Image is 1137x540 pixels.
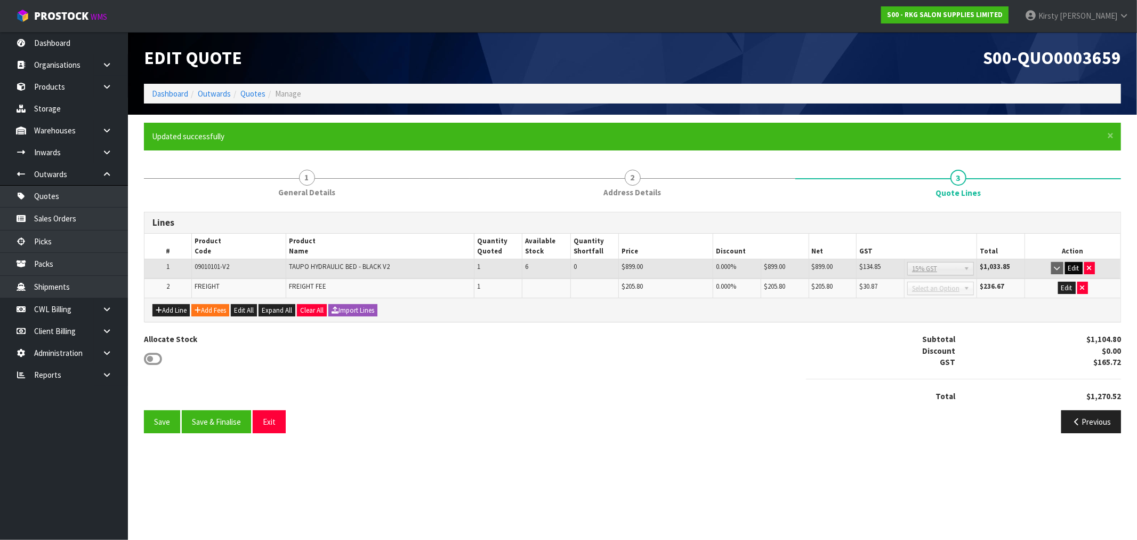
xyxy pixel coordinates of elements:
[1038,11,1058,21] span: Kirsty
[881,6,1009,23] a: S00 - RKG SALON SUPPLIES LIMITED
[1025,234,1120,259] th: Action
[812,282,833,291] span: $205.80
[144,333,197,345] label: Allocate Stock
[1086,334,1121,344] strong: $1,104.80
[182,410,251,433] button: Save & Finalise
[328,304,377,317] button: Import Lines
[16,9,29,22] img: cube-alt.png
[922,334,955,344] strong: Subtotal
[912,263,959,275] span: 15% GST
[812,262,833,271] span: $899.00
[936,187,981,198] span: Quote Lines
[604,187,662,198] span: Address Details
[940,357,955,367] strong: GST
[980,282,1004,291] strong: $236.67
[716,262,736,271] span: 0.000%
[764,262,785,271] span: $899.00
[713,279,761,298] td: %
[144,234,191,259] th: #
[859,262,881,271] span: $134.85
[231,304,257,317] button: Edit All
[275,89,301,99] span: Manage
[1093,357,1121,367] strong: $165.72
[278,187,335,198] span: General Details
[525,262,528,271] span: 6
[859,282,877,291] span: $30.87
[253,410,286,433] button: Exit
[1058,282,1076,295] button: Edit
[477,262,480,271] span: 1
[570,234,618,259] th: Quantity Shortfall
[713,234,809,259] th: Discount
[259,304,295,317] button: Expand All
[152,131,224,141] span: Updated successfully
[289,262,390,271] span: TAUPO HYDRAULIC BED - BLACK V2
[262,306,292,315] span: Expand All
[622,262,643,271] span: $899.00
[144,410,180,433] button: Save
[195,262,229,271] span: 09010101-V2
[1061,410,1121,433] button: Previous
[166,262,170,271] span: 1
[857,234,977,259] th: GST
[622,282,643,291] span: $205.80
[299,170,315,186] span: 1
[477,282,480,291] span: 1
[195,282,220,291] span: FREIGHT
[522,234,570,259] th: Available Stock
[1086,391,1121,401] strong: $1,270.52
[191,234,286,259] th: Product Code
[152,89,188,99] a: Dashboard
[980,262,1010,271] strong: $1,033.85
[144,204,1121,441] span: Quote Lines
[1107,128,1114,143] span: ×
[152,304,190,317] button: Add Line
[1102,346,1121,356] strong: $0.00
[191,304,229,317] button: Add Fees
[716,282,730,291] span: 0.000
[166,282,170,291] span: 2
[625,170,641,186] span: 2
[1060,11,1117,21] span: [PERSON_NAME]
[286,234,474,259] th: Product Name
[764,282,785,291] span: $205.80
[91,12,107,22] small: WMS
[983,46,1121,69] span: S00-QUO0003659
[619,234,713,259] th: Price
[144,46,242,69] span: Edit Quote
[474,234,522,259] th: Quantity Quoted
[198,89,231,99] a: Outwards
[950,170,966,186] span: 3
[574,262,577,271] span: 0
[34,9,88,23] span: ProStock
[912,282,959,295] span: Select an Option
[297,304,327,317] button: Clear All
[887,10,1003,19] strong: S00 - RKG SALON SUPPLIES LIMITED
[977,234,1025,259] th: Total
[809,234,857,259] th: Net
[289,282,326,291] span: FREIGHT FEE
[922,346,955,356] strong: Discount
[1065,262,1083,275] button: Edit
[240,89,265,99] a: Quotes
[152,218,1112,228] h3: Lines
[936,391,955,401] strong: Total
